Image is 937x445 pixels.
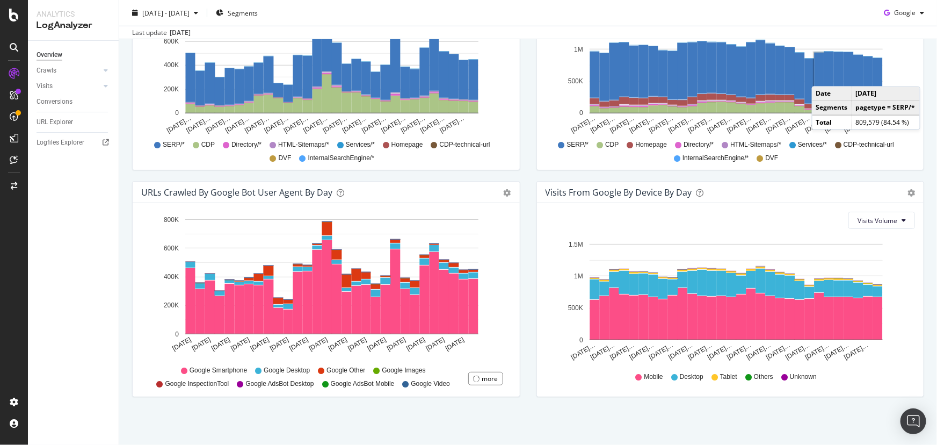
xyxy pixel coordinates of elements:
[568,78,583,85] text: 500K
[264,366,310,375] span: Google Desktop
[680,372,703,382] span: Desktop
[331,379,395,389] span: Google AdsBot Mobile
[730,140,781,149] span: HTML-Sitemaps/*
[566,140,589,149] span: SERP/*
[574,46,583,53] text: 1M
[170,28,191,38] div: [DATE]
[37,137,84,148] div: Logfiles Explorer
[37,81,53,92] div: Visits
[175,110,179,117] text: 0
[852,115,919,129] td: 809,579 (84.54 %)
[163,140,185,149] span: SERP/*
[164,62,179,69] text: 400K
[164,85,179,93] text: 200K
[482,374,498,383] div: more
[37,65,100,76] a: Crawls
[579,336,583,344] text: 0
[37,96,72,107] div: Conversions
[164,245,179,252] text: 600K
[279,154,292,163] span: DVF
[569,241,583,248] text: 1.5M
[386,336,407,353] text: [DATE]
[164,216,179,224] text: 800K
[201,140,215,149] span: CDP
[326,366,365,375] span: Google Other
[682,154,749,163] span: InternalSearchEngine/*
[765,154,778,163] span: DVF
[212,4,262,21] button: Segments
[37,49,111,61] a: Overview
[852,87,919,101] td: [DATE]
[636,140,667,149] span: Homepage
[228,8,258,17] span: Segments
[907,189,915,197] div: gear
[245,379,314,389] span: Google AdsBot Desktop
[812,101,852,115] td: Segments
[37,49,62,61] div: Overview
[268,336,290,353] text: [DATE]
[425,336,446,353] text: [DATE]
[790,372,817,382] span: Unknown
[366,336,388,353] text: [DATE]
[37,9,110,19] div: Analytics
[171,336,192,353] text: [DATE]
[346,336,368,353] text: [DATE]
[346,140,375,149] span: Services/*
[37,96,111,107] a: Conversions
[644,372,663,382] span: Mobile
[288,336,309,353] text: [DATE]
[231,140,262,149] span: Directory/*
[142,8,190,17] span: [DATE] - [DATE]
[382,366,425,375] span: Google Images
[574,272,583,280] text: 1M
[141,11,507,135] div: A chart.
[546,187,692,198] div: Visits From Google By Device By Day
[278,140,329,149] span: HTML-Sitemaps/*
[605,140,619,149] span: CDP
[720,372,737,382] span: Tablet
[37,117,111,128] a: URL Explorer
[504,189,511,197] div: gear
[880,4,928,21] button: Google
[164,273,179,281] text: 400K
[405,336,426,353] text: [DATE]
[308,336,329,353] text: [DATE]
[546,238,912,362] svg: A chart.
[210,336,231,353] text: [DATE]
[568,305,583,312] text: 500K
[439,140,490,149] span: CDP-technical-url
[411,379,450,389] span: Google Video
[229,336,251,353] text: [DATE]
[579,110,583,117] text: 0
[128,4,202,21] button: [DATE] - [DATE]
[191,336,212,353] text: [DATE]
[684,140,714,149] span: Directory/*
[798,140,827,149] span: Services/*
[37,137,111,148] a: Logfiles Explorer
[391,140,423,149] span: Homepage
[858,216,897,225] span: Visits Volume
[444,336,466,353] text: [DATE]
[37,65,56,76] div: Crawls
[900,408,926,434] div: Open Intercom Messenger
[164,302,179,310] text: 200K
[844,140,894,149] span: CDP-technical-url
[546,11,912,135] svg: A chart.
[141,212,507,361] svg: A chart.
[754,372,773,382] span: Others
[894,8,916,17] span: Google
[190,366,247,375] span: Google Smartphone
[37,117,73,128] div: URL Explorer
[327,336,348,353] text: [DATE]
[848,212,915,229] button: Visits Volume
[37,81,100,92] a: Visits
[141,187,332,198] div: URLs Crawled by Google bot User Agent By Day
[812,87,852,101] td: Date
[164,38,179,45] text: 600K
[165,379,229,389] span: Google InspectionTool
[175,331,179,338] text: 0
[308,154,374,163] span: InternalSearchEngine/*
